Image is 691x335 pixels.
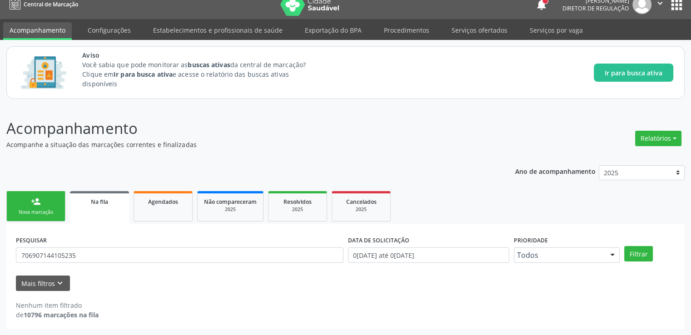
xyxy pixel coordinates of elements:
div: Nenhum item filtrado [16,301,99,310]
i: keyboard_arrow_down [55,278,65,288]
div: person_add [31,197,41,207]
span: Não compareceram [204,198,257,206]
span: Central de Marcação [24,0,78,8]
button: Filtrar [624,246,653,261]
span: Na fila [91,198,108,206]
div: 2025 [275,206,320,213]
button: Ir para busca ativa [594,64,673,82]
p: Você sabia que pode monitorar as da central de marcação? Clique em e acesse o relatório das busca... [82,60,323,89]
p: Acompanhamento [6,117,481,140]
span: Diretor de regulação [562,5,629,12]
input: Nome, CNS [16,247,343,263]
a: Configurações [81,22,137,38]
a: Procedimentos [378,22,436,38]
div: de [16,310,99,320]
button: Mais filtroskeyboard_arrow_down [16,276,70,291]
p: Acompanhe a situação das marcações correntes e finalizadas [6,140,481,149]
label: PESQUISAR [16,233,47,247]
img: Imagem de CalloutCard [18,52,70,93]
div: Nova marcação [13,209,59,216]
span: Todos [517,251,602,260]
p: Ano de acompanhamento [515,165,596,177]
div: 2025 [204,206,257,213]
label: DATA DE SOLICITAÇÃO [348,233,409,247]
input: Selecione um intervalo [348,247,509,263]
span: Aviso [82,50,323,60]
strong: 10796 marcações na fila [24,310,99,319]
span: Resolvidos [283,198,312,206]
label: Prioridade [514,233,548,247]
span: Agendados [148,198,178,206]
strong: Ir para busca ativa [114,70,173,79]
span: Ir para busca ativa [605,68,662,78]
div: 2025 [338,206,384,213]
strong: buscas ativas [188,60,230,69]
span: Cancelados [346,198,377,206]
a: Serviços ofertados [445,22,514,38]
button: Relatórios [635,131,681,146]
a: Estabelecimentos e profissionais de saúde [147,22,289,38]
a: Acompanhamento [3,22,72,40]
a: Exportação do BPA [298,22,368,38]
a: Serviços por vaga [523,22,589,38]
